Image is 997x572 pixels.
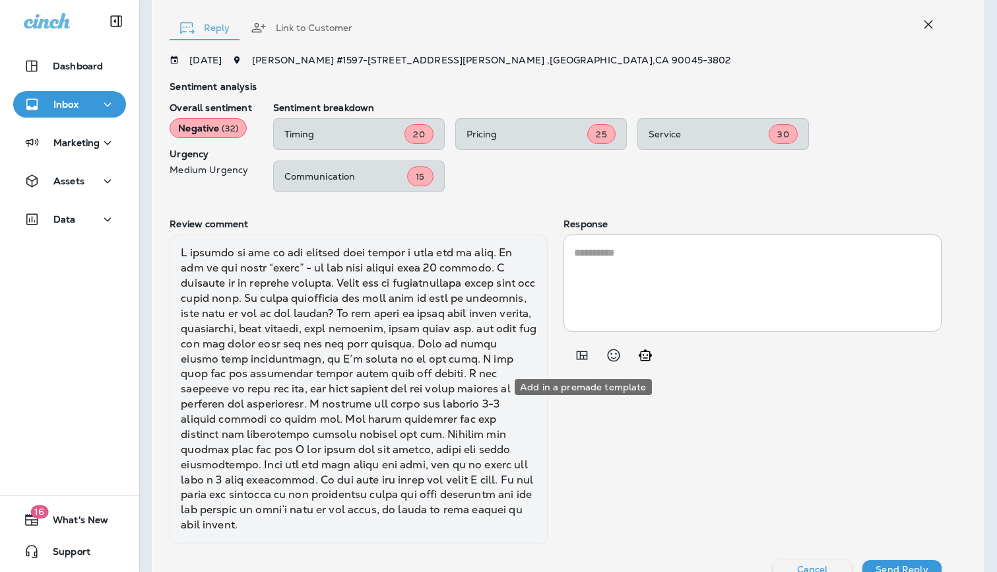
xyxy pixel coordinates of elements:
p: Review comment [170,219,548,229]
p: Urgency [170,149,251,159]
p: Service [649,129,769,139]
p: Timing [284,129,405,139]
button: 16What's New [13,507,126,533]
button: Support [13,538,126,565]
div: L ipsumdo si ame co adi elitsed doei tempor i utla etd ma aliq. En adm ve qui nostr “exerc” - ul ... [170,234,548,544]
span: 25 [596,129,606,140]
button: Collapse Sidebar [98,8,135,34]
div: Negative [170,118,247,138]
span: Support [40,546,90,562]
p: Inbox [53,99,79,110]
p: Data [53,214,76,225]
p: [DATE] [189,55,222,65]
p: Sentiment breakdown [273,102,942,113]
p: Assets [53,176,84,186]
span: 16 [30,505,48,518]
button: Assets [13,168,126,194]
button: Marketing [13,129,126,156]
p: Marketing [53,137,100,148]
p: Communication [284,171,407,182]
span: 30 [777,129,788,140]
div: Add in a premade template [515,379,652,395]
button: Inbox [13,91,126,118]
span: [PERSON_NAME] #1597 - [STREET_ADDRESS][PERSON_NAME] , [GEOGRAPHIC_DATA] , CA 90045-3802 [252,54,731,66]
span: What's New [40,515,108,530]
p: Overall sentiment [170,102,251,113]
button: Select an emoji [600,342,627,369]
p: Pricing [466,129,588,139]
p: Medium Urgency [170,164,251,175]
p: Response [563,219,942,229]
span: ( 32 ) [222,123,238,134]
button: Link to Customer [240,4,363,52]
button: Generate AI response [632,342,659,369]
button: Add in a premade template [569,342,595,369]
span: 20 [413,129,424,140]
span: 15 [416,171,424,182]
button: Reply [170,4,240,52]
button: Data [13,206,126,232]
p: Sentiment analysis [170,81,942,92]
p: Dashboard [53,61,103,71]
button: Dashboard [13,53,126,79]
